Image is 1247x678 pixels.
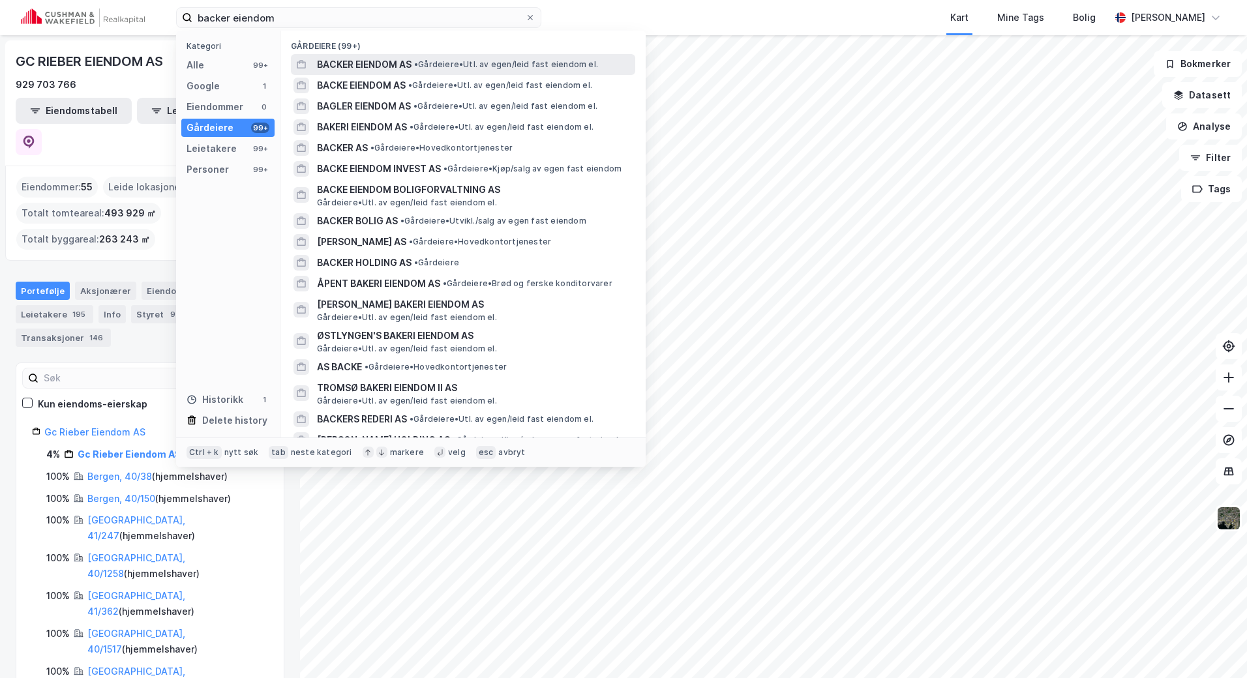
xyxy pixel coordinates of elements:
div: 1 [259,81,269,91]
span: • [453,435,457,445]
a: [GEOGRAPHIC_DATA], 41/362 [87,590,185,617]
span: • [365,362,368,372]
span: • [408,80,412,90]
span: Gårdeiere [414,258,459,268]
span: • [443,164,447,173]
div: Mine Tags [997,10,1044,25]
span: AS BACKE [317,359,362,375]
button: Bokmerker [1154,51,1242,77]
div: 195 [70,308,88,321]
div: [PERSON_NAME] [1131,10,1205,25]
div: Alle [187,57,204,73]
span: BACKERS REDERI AS [317,411,407,427]
span: Gårdeiere • Utl. av egen/leid fast eiendom el. [317,312,497,323]
span: • [410,414,413,424]
span: Gårdeiere • Utl. av egen/leid fast eiendom el. [410,122,593,132]
div: tab [269,446,288,459]
div: Leide lokasjoner : [103,177,196,198]
div: Transaksjoner [16,329,111,347]
div: 100% [46,588,70,604]
div: Aksjonærer [75,282,136,300]
div: Leietakere [187,141,237,156]
div: Eiendommer [187,99,243,115]
div: 99+ [251,143,269,154]
span: Gårdeiere • Kjøp/salg av egen fast eiendom [443,164,622,174]
div: Ctrl + k [187,446,222,459]
button: Leietakertabell [137,98,253,124]
div: Leietakere [16,305,93,323]
span: Gårdeiere • Hovedkontortjenester [370,143,513,153]
span: Gårdeiere • Utl. av egen/leid fast eiendom el. [408,80,592,91]
span: Gårdeiere • Utl. av egen/leid fast eiendom el. [414,59,598,70]
div: ( hjemmelshaver ) [87,588,268,619]
div: Kategori [187,41,275,51]
span: TROMSØ BAKERI EIENDOM II AS [317,380,630,396]
div: Info [98,305,126,323]
span: 263 243 ㎡ [99,231,150,247]
span: [PERSON_NAME] HOLDING AS [317,432,450,448]
div: 99+ [251,60,269,70]
span: Gårdeiere • Utl. av egen/leid fast eiendom el. [410,414,593,424]
a: Gc Rieber Eiendom AS [78,449,181,460]
span: Gårdeiere • Brød og ferske konditorvarer [443,278,612,289]
div: 99+ [251,164,269,175]
img: cushman-wakefield-realkapital-logo.202ea83816669bd177139c58696a8fa1.svg [21,8,145,27]
div: Personer [187,162,229,177]
button: Datasett [1162,82,1242,108]
button: Analyse [1166,113,1242,140]
span: Gårdeiere • Utl. av egen/leid fast eiendom el. [317,396,497,406]
div: Bolig [1073,10,1096,25]
div: Styret [131,305,185,323]
span: BACKE EIENDOM INVEST AS [317,161,441,177]
div: ( hjemmelshaver ) [87,626,268,657]
div: Eiendommer : [16,177,98,198]
a: Bergen, 40/38 [87,471,152,482]
div: esc [476,446,496,459]
span: Gårdeiere • Utl. av egen/leid fast eiendom el. [413,101,597,111]
div: 4% [46,447,60,462]
span: • [413,101,417,111]
div: avbryt [498,447,525,458]
div: Gårdeiere (99+) [280,31,646,54]
div: nytt søk [224,447,259,458]
div: 100% [46,626,70,641]
span: BACKER BOLIG AS [317,213,398,229]
div: 9 [166,308,179,321]
div: 0 [259,102,269,112]
span: • [414,258,418,267]
div: 100% [46,512,70,528]
span: Gårdeiere • Utl. av egen/leid fast eiendom el. [317,344,497,354]
span: • [370,143,374,153]
span: [PERSON_NAME] AS [317,234,406,250]
span: BACKER HOLDING AS [317,255,412,271]
a: [GEOGRAPHIC_DATA], 41/247 [87,514,185,541]
img: 9k= [1216,506,1241,531]
span: BACKE EIENDOM BOLIGFORVALTNING AS [317,182,630,198]
div: Portefølje [16,282,70,300]
div: Delete history [202,413,267,428]
a: Bergen, 40/150 [87,493,155,504]
div: ( hjemmelshaver ) [87,469,228,484]
span: • [414,59,418,69]
span: Gårdeiere • Utvikl./salg av egen fast eiendom [400,216,586,226]
div: 100% [46,491,70,507]
div: 929 703 766 [16,77,76,93]
iframe: Chat Widget [1182,615,1247,678]
div: 146 [87,331,106,344]
span: 55 [81,179,93,195]
div: GC RIEBER EIENDOM AS [16,51,166,72]
span: Gårdeiere • Hovedkontortjenester [409,237,551,247]
div: Totalt tomteareal : [16,203,161,224]
div: 100% [46,550,70,566]
div: 100% [46,469,70,484]
div: ( hjemmelshaver ) [87,491,231,507]
span: • [443,278,447,288]
button: Tags [1181,176,1242,202]
span: BACKER AS [317,140,368,156]
span: Gårdeiere • Hovedkontortjenester [365,362,507,372]
div: Totalt byggareal : [16,229,155,250]
input: Søk på adresse, matrikkel, gårdeiere, leietakere eller personer [192,8,525,27]
a: Gc Rieber Eiendom AS [44,426,145,437]
div: ( hjemmelshaver ) [87,550,268,582]
span: [PERSON_NAME] BAKERI EIENDOM AS [317,297,630,312]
